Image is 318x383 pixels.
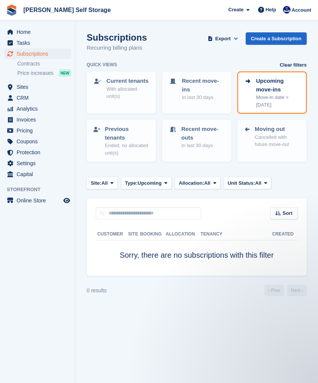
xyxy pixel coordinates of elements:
a: menu [4,158,71,169]
a: menu [4,27,71,37]
a: Clear filters [280,61,307,69]
span: Online Store [17,195,62,206]
th: Tenancy [200,228,227,240]
a: Previous tenants Ended, no allocated unit(s) [87,120,155,161]
span: Site: [91,179,101,187]
a: menu [4,136,71,147]
span: Tasks [17,38,62,48]
img: Justin Farthing [283,6,290,14]
nav: Page [263,285,308,296]
p: Current tenants [106,77,149,85]
a: Recent move-ins In last 30 days [163,72,231,106]
span: Unit Status: [228,179,255,187]
th: Created [272,228,298,240]
span: Subscriptions [17,49,62,59]
button: Export [206,32,240,45]
span: Sites [17,82,62,92]
a: menu [4,49,71,59]
button: Allocation: All [175,177,221,189]
a: menu [4,82,71,92]
a: Create a Subscription [246,32,307,45]
p: Move-in date > [DATE] [256,94,300,108]
a: menu [4,169,71,179]
span: Create [228,6,243,14]
p: Previous tenants [105,125,149,142]
button: Site: All [87,177,118,189]
span: All [101,179,108,187]
p: In last 30 days [181,142,225,149]
span: Upcoming [138,179,162,187]
th: Site [128,228,140,240]
a: Contracts [17,60,71,67]
a: Next [287,285,307,296]
p: Recurring billing plans [87,44,147,52]
p: Moving out [255,125,300,134]
p: With allocated unit(s) [106,85,149,100]
span: All [255,179,261,187]
span: Help [266,6,276,14]
span: Protection [17,147,62,158]
a: menu [4,114,71,125]
span: Type: [125,179,138,187]
h6: Quick views [87,61,117,68]
a: Price increases NEW [17,69,71,77]
p: Recent move-outs [181,125,225,142]
span: Account [292,6,311,14]
span: Capital [17,169,62,179]
span: Invoices [17,114,62,125]
div: 0 results [87,287,107,295]
p: In last 30 days [182,94,225,101]
span: Home [17,27,62,37]
span: Price increases [17,70,54,77]
a: Moving out Cancelled with future move-out [238,120,306,153]
h1: Subscriptions [87,32,147,43]
p: Recent move-ins [182,77,225,94]
a: Current tenants With allocated unit(s) [87,72,155,105]
a: menu [4,103,71,114]
a: menu [4,38,71,48]
a: menu [4,125,71,136]
th: Allocation [166,228,200,240]
span: CRM [17,93,62,103]
th: Booking [140,228,166,240]
img: stora-icon-8386f47178a22dfd0bd8f6a31ec36ba5ce8667c1dd55bd0f319d3a0aa187defe.svg [6,5,17,16]
a: Preview store [62,196,71,205]
span: Coupons [17,136,62,147]
span: Pricing [17,125,62,136]
p: Ended, no allocated unit(s) [105,142,149,157]
span: Sorry, there are no subscriptions with this filter [120,251,274,259]
th: Customer [96,228,128,240]
a: Upcoming move-ins Move-in date > [DATE] [238,72,306,113]
span: Sort [283,210,292,217]
span: Storefront [7,186,75,193]
button: Type: Upcoming [121,177,172,189]
a: Previous [264,285,284,296]
span: Analytics [17,103,62,114]
a: Recent move-outs In last 30 days [163,120,231,154]
a: menu [4,195,71,206]
span: Allocation: [179,179,204,187]
a: menu [4,147,71,158]
p: Upcoming move-ins [256,77,300,94]
p: Cancelled with future move-out [255,134,300,148]
a: [PERSON_NAME] Self Storage [20,4,114,16]
span: Settings [17,158,62,169]
div: NEW [59,69,71,77]
span: Export [215,35,231,43]
button: Unit Status: All [223,177,271,189]
a: menu [4,93,71,103]
span: All [204,179,211,187]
